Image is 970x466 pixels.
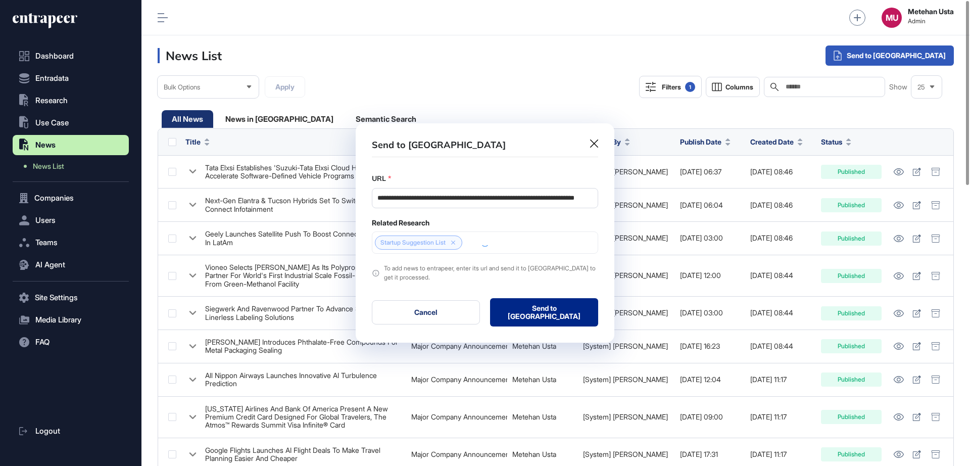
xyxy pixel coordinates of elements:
[490,298,598,327] button: Send to [GEOGRAPHIC_DATA]
[384,264,598,282] div: To add news to entrapeer, enter its url and send it to [GEOGRAPHIC_DATA] to get it processed.
[372,219,429,227] label: Related Research
[372,173,386,184] label: URL
[372,139,506,151] h3: Send to [GEOGRAPHIC_DATA]
[372,300,480,324] button: Cancel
